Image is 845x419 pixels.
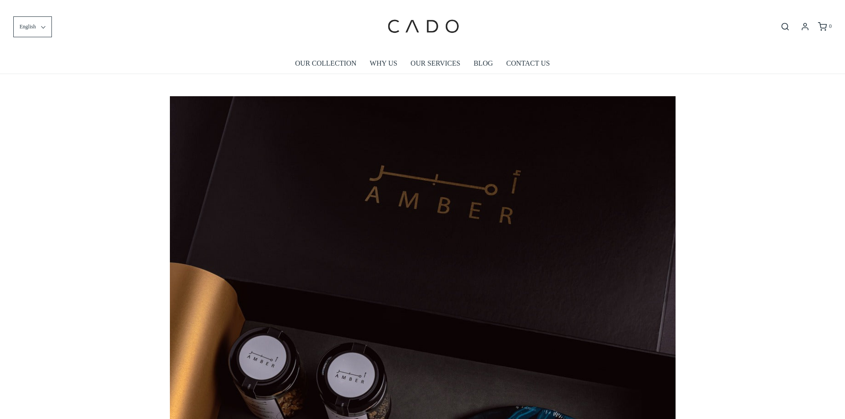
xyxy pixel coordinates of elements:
[385,7,460,47] img: cadogifting
[506,53,550,74] a: CONTACT US
[20,23,36,31] span: English
[817,22,832,31] a: 0
[829,23,832,29] span: 0
[777,22,793,31] button: Open search bar
[411,53,460,74] a: OUR SERVICES
[295,53,356,74] a: OUR COLLECTION
[370,53,397,74] a: WHY US
[474,53,493,74] a: BLOG
[13,16,52,37] button: English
